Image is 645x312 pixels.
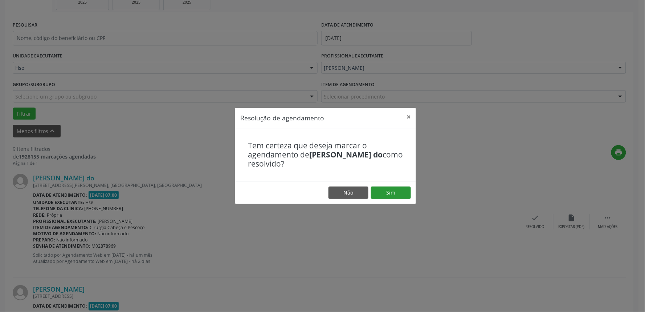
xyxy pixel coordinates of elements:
h5: Resolução de agendamento [240,113,324,123]
b: [PERSON_NAME] do [309,149,383,160]
h4: Tem certeza que deseja marcar o agendamento de como resolvido? [248,141,403,169]
button: Não [328,187,368,199]
button: Close [401,108,416,126]
button: Sim [371,187,411,199]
